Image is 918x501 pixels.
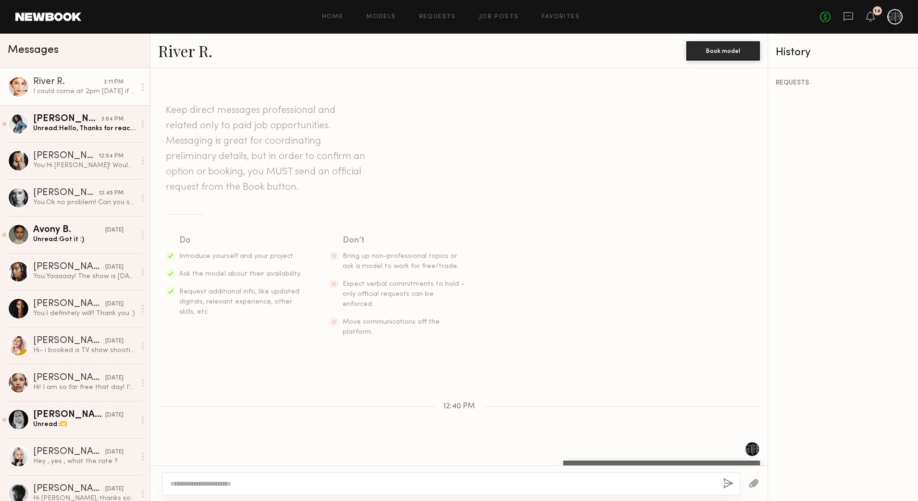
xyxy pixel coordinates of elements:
div: 3:04 PM [101,115,124,124]
span: Introduce yourself and your project. [179,253,295,259]
div: You: Hi [PERSON_NAME]! Would love to have you for my NYFW show are you available [DATE] or [DATE]... [33,161,136,170]
a: Job Posts [479,14,519,20]
button: Book model [686,41,760,61]
div: [PERSON_NAME] [33,151,99,161]
div: Unread: Hello, Thanks for reaching out! As of now I know I can do [DATE]. Possibly [DATE] if it w... [33,124,136,133]
div: You: Ok no problem! Can you swing by [DATE] anytime between 1-5? [33,198,136,207]
span: Move communications off the platform. [343,319,440,335]
div: Unread: 🫶 [33,420,136,429]
a: Models [366,14,396,20]
span: Request additional info, like updated digitals, relevant experience, other skills, etc. [179,289,299,315]
a: Book model [686,46,760,54]
div: [DATE] [105,411,124,420]
div: You: Yaaaaay! The show is [DATE] 4pm. Its a really short show. Are you free that day? [33,272,136,281]
a: Home [322,14,344,20]
div: 12:54 PM [99,152,124,161]
span: Ask the model about their availability. [179,271,301,277]
div: [DATE] [105,448,124,457]
div: [PERSON_NAME] [33,484,105,494]
div: You: I definitely will!! Thank you :) [33,309,136,318]
a: Favorites [542,14,580,20]
div: Don’t [343,234,466,247]
div: [PERSON_NAME] [33,299,105,309]
div: [PERSON_NAME] [33,188,99,198]
a: River R. [158,40,212,61]
div: Hi! I am so far free that day! I’d love to hear more details about your show [33,383,136,392]
div: [PERSON_NAME] [33,114,101,124]
div: 12:45 PM [99,189,124,198]
div: [PERSON_NAME] [33,373,105,383]
div: [PERSON_NAME] [33,336,105,346]
div: 14 [874,9,881,14]
div: [PERSON_NAME] [33,447,105,457]
div: REQUESTS [776,80,910,86]
span: Expect verbal commitments to hold - only official requests can be enforced. [343,281,464,307]
div: [DATE] [105,300,124,309]
div: [DATE] [105,485,124,494]
div: 3:11 PM [104,78,124,87]
div: History [776,47,910,58]
span: Messages [8,45,59,56]
div: Hey , yes , what the rate ? [33,457,136,466]
div: Hi- i booked a TV show shooting that week so i have to stay in [GEOGRAPHIC_DATA] now. But hope to... [33,346,136,355]
div: [DATE] [105,263,124,272]
div: [PERSON_NAME] [33,262,105,272]
div: Avony B. [33,225,105,235]
div: Do [179,234,302,247]
div: Unread: Got it :) [33,235,136,244]
div: [PERSON_NAME] [33,410,105,420]
header: Keep direct messages professional and related only to paid job opportunities. Messaging is great ... [166,103,368,195]
span: 12:40 PM [443,403,475,411]
span: Bring up non-professional topics or ask a model to work for free/trade. [343,253,459,269]
div: [DATE] [105,337,124,346]
div: I could come at 2pm [DATE] if this works for you [33,87,136,96]
div: [DATE] [105,226,124,235]
div: River R. [33,77,104,87]
a: Requests [419,14,456,20]
div: [DATE] [105,374,124,383]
